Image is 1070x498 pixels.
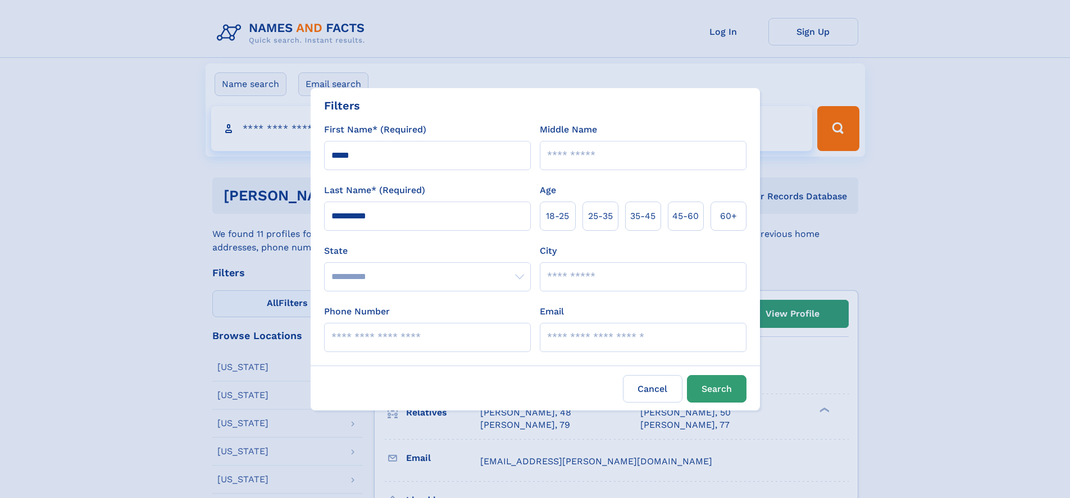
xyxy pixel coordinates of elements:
[672,209,699,223] span: 45‑60
[324,123,426,136] label: First Name* (Required)
[324,244,531,258] label: State
[630,209,655,223] span: 35‑45
[588,209,613,223] span: 25‑35
[540,244,557,258] label: City
[540,123,597,136] label: Middle Name
[720,209,737,223] span: 60+
[623,375,682,403] label: Cancel
[546,209,569,223] span: 18‑25
[324,97,360,114] div: Filters
[324,305,390,318] label: Phone Number
[540,305,564,318] label: Email
[687,375,746,403] button: Search
[324,184,425,197] label: Last Name* (Required)
[540,184,556,197] label: Age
